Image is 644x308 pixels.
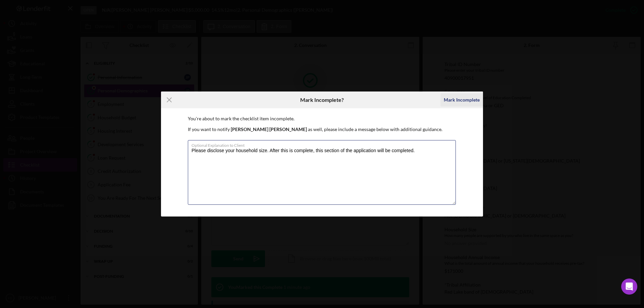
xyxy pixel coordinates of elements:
[192,140,456,148] label: Optional Explanation to Client
[188,115,456,122] p: You're about to mark the checklist item incomplete.
[621,279,637,295] div: Open Intercom Messenger
[444,93,480,107] div: Mark Incomplete
[300,97,344,103] h6: Mark Incomplete?
[231,126,307,132] b: [PERSON_NAME] [PERSON_NAME]
[188,140,456,205] textarea: Please disclose your household size. After this is complete, this section of the application will...
[188,126,456,133] p: If you want to notify as well, please include a message below with additional guidance.
[440,93,483,107] button: Mark Incomplete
